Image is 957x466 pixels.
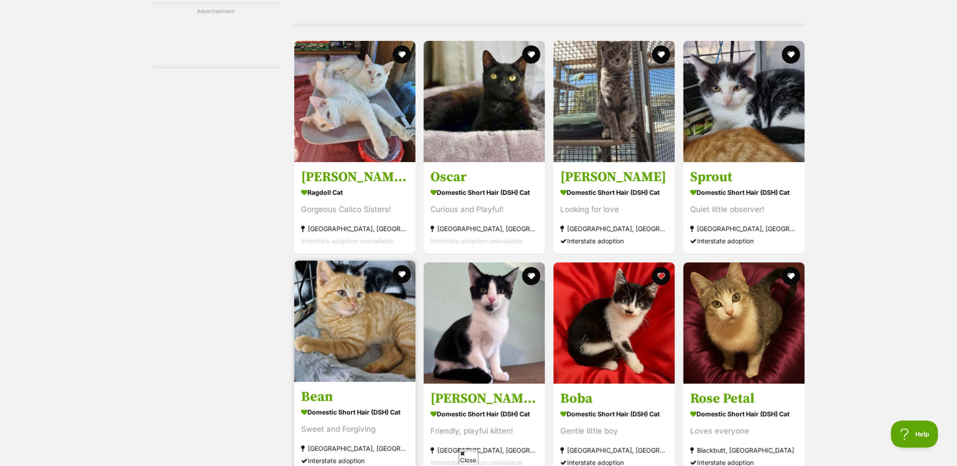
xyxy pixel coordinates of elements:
h3: Rose Petal [690,390,798,407]
a: Sprout Domestic Short Hair (DSH) Cat Quiet little observer! [GEOGRAPHIC_DATA], [GEOGRAPHIC_DATA] ... [684,162,805,254]
button: favourite [522,45,540,64]
strong: Domestic Short Hair (DSH) Cat [560,407,668,421]
div: Interstate adoption [560,235,668,247]
div: Sweet and Forgiving [301,423,409,436]
img: Sprout - Domestic Short Hair (DSH) Cat [684,41,805,162]
strong: [GEOGRAPHIC_DATA], [GEOGRAPHIC_DATA] [431,223,538,235]
div: Interstate adoption [690,235,798,247]
strong: Domestic Short Hair (DSH) Cat [431,407,538,421]
strong: Domestic Short Hair (DSH) Cat [431,186,538,199]
a: [PERSON_NAME] Domestic Short Hair (DSH) Cat Looking for love [GEOGRAPHIC_DATA], [GEOGRAPHIC_DATA]... [554,162,675,254]
button: favourite [782,267,800,285]
img: Boba - Domestic Short Hair (DSH) Cat [554,263,675,384]
span: Interstate adoption unavailable [431,237,523,245]
h3: [PERSON_NAME] and [PERSON_NAME] [301,169,409,186]
button: favourite [392,265,411,283]
div: Gorgeous Calico Sisters! [301,203,409,216]
strong: Domestic Short Hair (DSH) Cat [690,186,798,199]
h3: Sprout [690,169,798,186]
strong: [GEOGRAPHIC_DATA], [GEOGRAPHIC_DATA] [301,442,409,455]
iframe: Help Scout Beacon - Open [891,421,939,448]
button: favourite [782,45,800,64]
strong: Domestic Short Hair (DSH) Cat [301,406,409,419]
div: Gentle little boy [560,425,668,437]
button: favourite [522,267,540,285]
button: favourite [652,267,670,285]
strong: Ragdoll Cat [301,186,409,199]
span: Close [459,449,479,465]
h3: [PERSON_NAME] 💓 [431,390,538,407]
div: Loves everyone [690,425,798,437]
a: Oscar Domestic Short Hair (DSH) Cat Curious and Playful! [GEOGRAPHIC_DATA], [GEOGRAPHIC_DATA] Int... [424,162,545,254]
img: Clyde - Domestic Short Hair (DSH) Cat [554,41,675,162]
h3: [PERSON_NAME] [560,169,668,186]
img: Oscar - Domestic Short Hair (DSH) Cat [424,41,545,162]
div: Advertisement [152,2,280,69]
div: Quiet little observer! [690,203,798,216]
h3: Boba [560,390,668,407]
img: Bean - Domestic Short Hair (DSH) Cat [294,261,416,382]
div: Looking for love [560,203,668,216]
strong: [GEOGRAPHIC_DATA], [GEOGRAPHIC_DATA] [560,444,668,456]
img: Rose Petal - Domestic Short Hair (DSH) Cat [684,263,805,384]
img: Nora 💓 - Domestic Short Hair (DSH) Cat [424,263,545,384]
strong: Domestic Short Hair (DSH) Cat [690,407,798,421]
div: Curious and Playful! [431,203,538,216]
strong: [GEOGRAPHIC_DATA], [GEOGRAPHIC_DATA] [431,444,538,456]
strong: [GEOGRAPHIC_DATA], [GEOGRAPHIC_DATA] [560,223,668,235]
strong: Blackbutt, [GEOGRAPHIC_DATA] [690,444,798,456]
strong: [GEOGRAPHIC_DATA], [GEOGRAPHIC_DATA] [301,223,409,235]
strong: [GEOGRAPHIC_DATA], [GEOGRAPHIC_DATA] [690,223,798,235]
h3: Bean [301,388,409,406]
div: Friendly, playful kitten! [431,425,538,437]
h3: Oscar [431,169,538,186]
img: Shiro and Yuki - Ragdoll Cat [294,41,416,162]
button: favourite [392,45,411,64]
strong: Domestic Short Hair (DSH) Cat [560,186,668,199]
a: [PERSON_NAME] and [PERSON_NAME] Ragdoll Cat Gorgeous Calico Sisters! [GEOGRAPHIC_DATA], [GEOGRAPH... [294,162,416,254]
span: Interstate adoption unavailable [301,237,393,245]
button: favourite [652,45,670,64]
